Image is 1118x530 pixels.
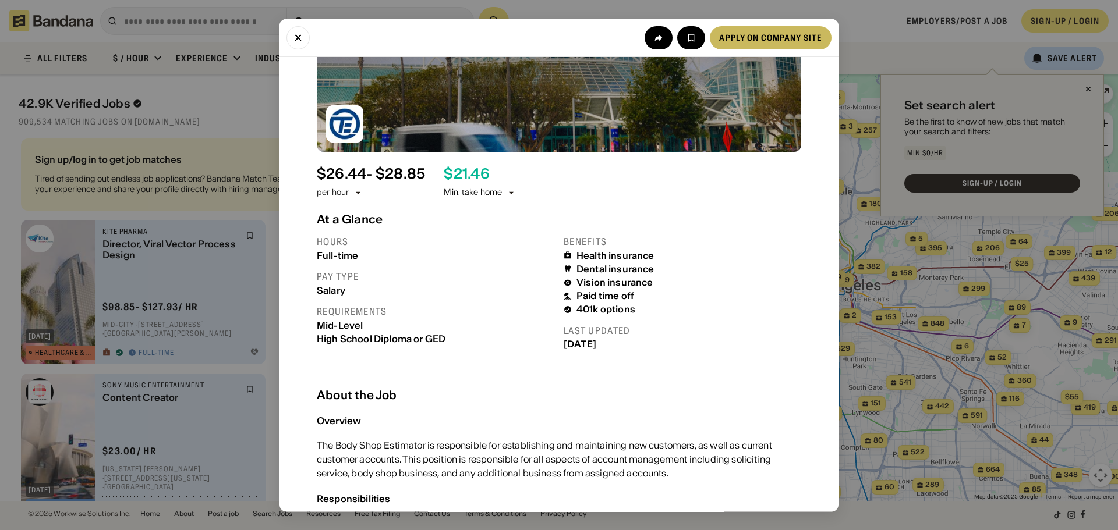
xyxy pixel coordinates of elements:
img: TEC Equipment logo [326,105,363,143]
div: Full-time [317,250,554,261]
div: Responsibilities [317,493,391,504]
div: Pay type [317,271,554,283]
div: The Body Shop Estimator is responsible for establishing and maintaining new customers, as well as... [317,438,801,480]
div: Min. take home [444,187,516,199]
button: Close [286,26,310,49]
div: Salary [317,285,554,296]
div: Last updated [564,325,801,337]
div: Vision insurance [576,278,653,289]
div: At a Glance [317,212,801,226]
div: Dental insurance [576,264,654,275]
div: Paid time off [576,291,634,302]
div: Overview [317,415,361,426]
div: $ 26.44 - $28.85 [317,166,425,183]
div: Mid-Level [317,320,554,331]
div: Health insurance [576,250,654,261]
div: 401k options [576,304,635,315]
div: Requirements [317,305,554,318]
div: [DATE] [564,339,801,350]
div: $ 21.46 [444,166,489,183]
div: About the Job [317,388,801,402]
div: High School Diploma or GED [317,333,554,344]
div: Apply on company site [719,33,822,41]
div: Benefits [564,236,801,248]
div: Hours [317,236,554,248]
div: per hour [317,187,349,199]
